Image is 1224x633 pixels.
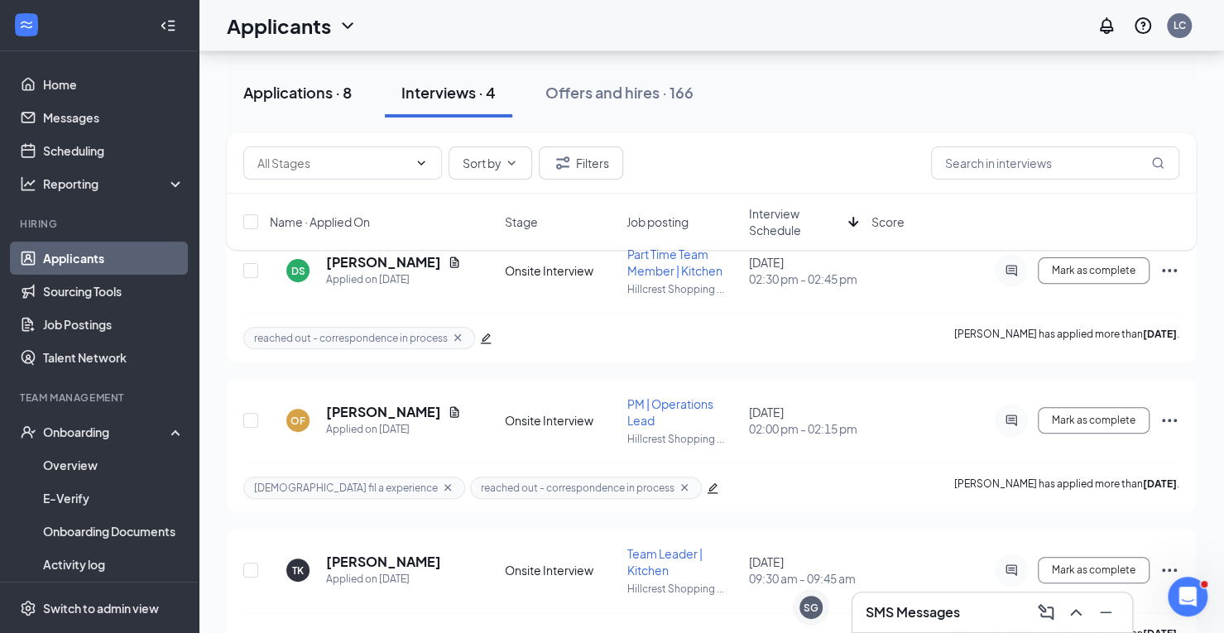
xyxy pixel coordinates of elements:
span: 02:00 pm - 02:15 pm [749,420,862,437]
a: Talent Network [43,341,185,374]
input: Search in interviews [931,146,1179,180]
svg: ChevronDown [338,16,358,36]
svg: UserCheck [20,424,36,440]
a: Home [43,68,185,101]
a: Messages [43,101,185,134]
svg: ChevronUp [1066,602,1086,622]
div: Onsite Interview [505,562,617,578]
span: Name · Applied On [270,213,370,230]
h1: Applicants [227,12,331,40]
svg: Notifications [1097,16,1116,36]
button: ChevronUp [1063,599,1089,626]
span: Team Leader | Kitchen [626,546,702,578]
h5: [PERSON_NAME] [326,553,441,571]
button: ComposeMessage [1033,599,1059,626]
div: Team Management [20,391,181,405]
span: 09:30 am - 09:45 am [749,570,862,587]
button: Mark as complete [1038,407,1150,434]
b: [DATE] [1143,477,1177,490]
span: Stage [504,213,537,230]
div: Hiring [20,217,181,231]
span: Mark as complete [1052,265,1135,276]
svg: Cross [441,481,454,494]
h5: [PERSON_NAME] [326,403,441,421]
div: Applied on [DATE] [326,271,461,288]
span: Sort by [463,157,502,169]
button: Sort byChevronDown [449,146,532,180]
input: All Stages [257,154,408,172]
span: edit [480,333,492,344]
span: Interview Schedule [749,205,842,238]
span: Score [871,213,905,230]
a: Sourcing Tools [43,275,185,308]
div: Onboarding [43,424,170,440]
span: Mark as complete [1052,564,1135,576]
iframe: Intercom live chat [1168,577,1207,616]
span: Mark as complete [1052,415,1135,426]
svg: Ellipses [1159,261,1179,281]
a: Activity log [43,548,185,581]
div: LC [1174,18,1186,32]
span: reached out - correspondence in process [481,481,674,495]
svg: Cross [451,331,464,344]
svg: Analysis [20,175,36,192]
span: edit [707,482,718,494]
svg: Ellipses [1159,410,1179,430]
p: Hillcrest Shopping ... [626,582,739,596]
span: Job posting [626,213,689,230]
h3: SMS Messages [866,603,960,621]
svg: ArrowDown [843,212,863,232]
a: Scheduling [43,134,185,167]
div: [DATE] [749,254,862,287]
div: TK [292,563,304,578]
svg: ChevronDown [505,156,518,170]
div: DS [291,264,305,278]
svg: Minimize [1096,602,1116,622]
a: E-Verify [43,482,185,515]
span: [DEMOGRAPHIC_DATA] fil a experience [254,481,438,495]
div: Applications · 8 [243,82,352,103]
svg: Document [448,405,461,419]
p: Hillcrest Shopping ... [626,432,739,446]
div: Switch to admin view [43,600,159,616]
div: [DATE] [749,554,862,587]
svg: QuestionInfo [1133,16,1153,36]
b: [DATE] [1143,328,1177,340]
p: [PERSON_NAME] has applied more than . [954,477,1179,499]
span: PM | Operations Lead [626,396,713,428]
svg: WorkstreamLogo [18,17,35,33]
a: Job Postings [43,308,185,341]
button: Filter Filters [539,146,623,180]
span: 02:30 pm - 02:45 pm [749,271,862,287]
svg: Filter [553,153,573,173]
div: Applied on [DATE] [326,421,461,438]
div: Interviews · 4 [401,82,496,103]
div: Reporting [43,175,185,192]
svg: ActiveChat [1001,264,1021,277]
a: Overview [43,448,185,482]
button: Mark as complete [1038,557,1150,583]
div: Onsite Interview [505,412,617,429]
button: Minimize [1092,599,1119,626]
svg: Collapse [160,17,176,34]
span: reached out - correspondence in process [254,331,448,345]
svg: ActiveChat [1001,563,1021,577]
svg: Settings [20,600,36,616]
div: Onsite Interview [505,262,617,279]
p: [PERSON_NAME] has applied more than . [954,327,1179,349]
svg: ActiveChat [1001,414,1021,427]
div: OF [290,414,305,428]
a: Onboarding Documents [43,515,185,548]
svg: MagnifyingGlass [1151,156,1164,170]
div: Applied on [DATE] [326,571,441,587]
div: SG [804,601,818,615]
span: Part Time Team Member | Kitchen [626,247,722,278]
svg: ChevronDown [415,156,428,170]
p: Hillcrest Shopping ... [626,282,739,296]
div: Offers and hires · 166 [545,82,694,103]
button: Mark as complete [1038,257,1150,284]
svg: Cross [678,481,691,494]
svg: ComposeMessage [1036,602,1056,622]
div: [DATE] [749,404,862,437]
svg: Ellipses [1159,560,1179,580]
